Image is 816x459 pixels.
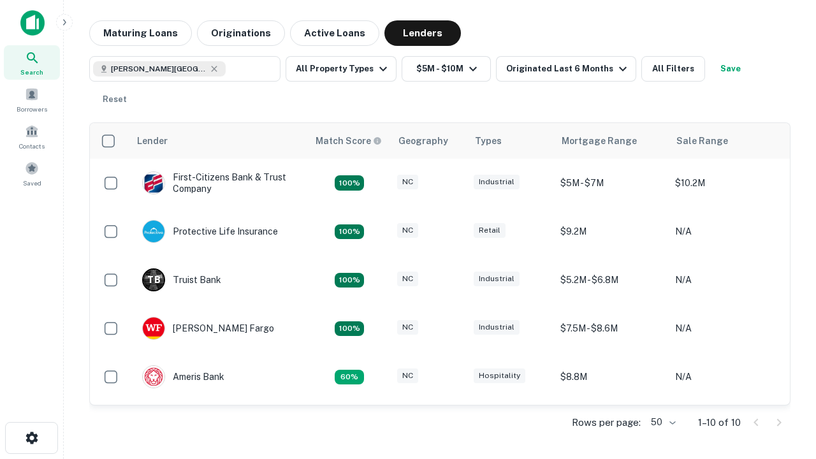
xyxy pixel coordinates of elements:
[562,133,637,149] div: Mortgage Range
[669,123,783,159] th: Sale Range
[143,172,164,194] img: picture
[397,368,418,383] div: NC
[4,156,60,191] a: Saved
[142,220,278,243] div: Protective Life Insurance
[143,366,164,388] img: picture
[20,10,45,36] img: capitalize-icon.png
[467,123,554,159] th: Types
[142,268,221,291] div: Truist Bank
[669,304,783,353] td: N/A
[474,368,525,383] div: Hospitality
[669,256,783,304] td: N/A
[698,415,741,430] p: 1–10 of 10
[554,353,669,401] td: $8.8M
[4,82,60,117] a: Borrowers
[316,134,379,148] h6: Match Score
[397,223,418,238] div: NC
[554,304,669,353] td: $7.5M - $8.6M
[89,20,192,46] button: Maturing Loans
[402,56,491,82] button: $5M - $10M
[143,221,164,242] img: picture
[669,207,783,256] td: N/A
[474,320,520,335] div: Industrial
[676,133,728,149] div: Sale Range
[147,273,160,287] p: T B
[710,56,751,82] button: Save your search to get updates of matches that match your search criteria.
[111,63,207,75] span: [PERSON_NAME][GEOGRAPHIC_DATA], [GEOGRAPHIC_DATA]
[554,401,669,449] td: $9.2M
[17,104,47,114] span: Borrowers
[142,365,224,388] div: Ameris Bank
[4,119,60,154] a: Contacts
[290,20,379,46] button: Active Loans
[669,401,783,449] td: N/A
[142,317,274,340] div: [PERSON_NAME] Fargo
[143,317,164,339] img: picture
[129,123,308,159] th: Lender
[384,20,461,46] button: Lenders
[391,123,467,159] th: Geography
[20,67,43,77] span: Search
[398,133,448,149] div: Geography
[335,175,364,191] div: Matching Properties: 2, hasApolloMatch: undefined
[308,123,391,159] th: Capitalize uses an advanced AI algorithm to match your search with the best lender. The match sco...
[335,273,364,288] div: Matching Properties: 3, hasApolloMatch: undefined
[335,224,364,240] div: Matching Properties: 2, hasApolloMatch: undefined
[474,175,520,189] div: Industrial
[474,272,520,286] div: Industrial
[554,159,669,207] td: $5M - $7M
[475,133,502,149] div: Types
[4,45,60,80] a: Search
[316,134,382,148] div: Capitalize uses an advanced AI algorithm to match your search with the best lender. The match sco...
[397,320,418,335] div: NC
[669,353,783,401] td: N/A
[335,321,364,337] div: Matching Properties: 2, hasApolloMatch: undefined
[137,133,168,149] div: Lender
[197,20,285,46] button: Originations
[554,256,669,304] td: $5.2M - $6.8M
[506,61,630,76] div: Originated Last 6 Months
[572,415,641,430] p: Rows per page:
[397,175,418,189] div: NC
[554,207,669,256] td: $9.2M
[669,159,783,207] td: $10.2M
[94,87,135,112] button: Reset
[335,370,364,385] div: Matching Properties: 1, hasApolloMatch: undefined
[397,272,418,286] div: NC
[142,171,295,194] div: First-citizens Bank & Trust Company
[496,56,636,82] button: Originated Last 6 Months
[19,141,45,151] span: Contacts
[646,413,678,432] div: 50
[286,56,397,82] button: All Property Types
[752,357,816,418] iframe: Chat Widget
[474,223,506,238] div: Retail
[641,56,705,82] button: All Filters
[23,178,41,188] span: Saved
[554,123,669,159] th: Mortgage Range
